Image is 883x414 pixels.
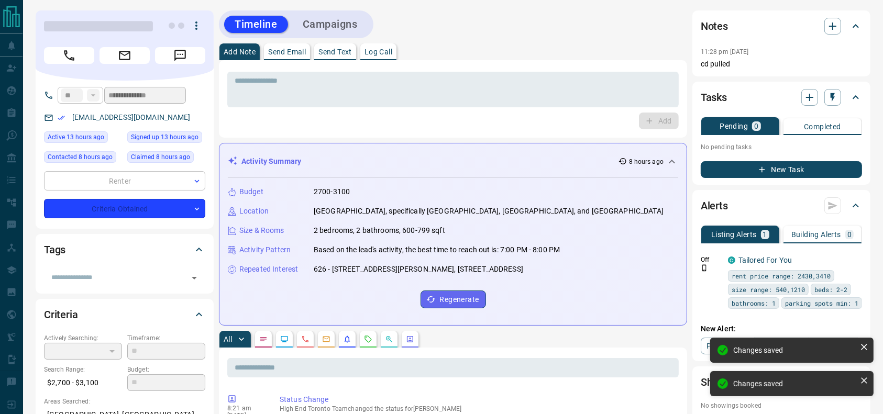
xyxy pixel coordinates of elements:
[127,131,205,146] div: Mon Aug 18 2025
[847,231,852,238] p: 0
[738,256,792,264] a: Tailored For You
[701,374,745,390] h2: Showings
[239,206,269,217] p: Location
[804,123,841,130] p: Completed
[239,225,284,236] p: Size & Rooms
[754,122,758,130] p: 0
[701,48,749,55] p: 11:28 pm [DATE]
[44,47,94,64] span: Call
[44,365,122,374] p: Search Range:
[733,346,856,354] div: Changes saved
[701,401,862,410] p: No showings booked
[227,405,264,412] p: 8:21 am
[239,186,263,197] p: Budget
[155,47,205,64] span: Message
[44,131,122,146] div: Mon Aug 18 2025
[364,335,372,343] svg: Requests
[314,264,523,275] p: 626 - [STREET_ADDRESS][PERSON_NAME], [STREET_ADDRESS]
[701,370,862,395] div: Showings
[732,271,831,281] span: rent price range: 2430,3410
[131,152,190,162] span: Claimed 8 hours ago
[701,85,862,110] div: Tasks
[732,284,805,295] span: size range: 540,1210
[268,48,306,55] p: Send Email
[732,298,776,308] span: bathrooms: 1
[224,48,256,55] p: Add Note
[701,161,862,178] button: New Task
[318,48,352,55] p: Send Text
[58,114,65,121] svg: Email Verified
[406,335,414,343] svg: Agent Actions
[280,405,675,412] p: High End Toronto Team changed the status for [PERSON_NAME]
[48,132,104,142] span: Active 13 hours ago
[322,335,330,343] svg: Emails
[711,231,757,238] p: Listing Alerts
[228,152,678,171] div: Activity Summary8 hours ago
[44,333,122,343] p: Actively Searching:
[701,89,727,106] h2: Tasks
[701,255,722,264] p: Off
[701,264,708,272] svg: Push Notification Only
[100,47,150,64] span: Email
[224,335,232,343] p: All
[224,16,288,33] button: Timeline
[44,151,122,166] div: Mon Aug 18 2025
[733,379,856,388] div: Changes saved
[720,122,748,130] p: Pending
[44,397,205,406] p: Areas Searched:
[280,335,289,343] svg: Lead Browsing Activity
[701,197,728,214] h2: Alerts
[343,335,351,343] svg: Listing Alerts
[385,335,393,343] svg: Opportunities
[301,335,310,343] svg: Calls
[239,244,291,255] p: Activity Pattern
[127,333,205,343] p: Timeframe:
[701,14,862,39] div: Notes
[314,186,350,197] p: 2700-3100
[44,199,205,218] div: Criteria Obtained
[44,237,205,262] div: Tags
[701,338,755,354] a: Property
[187,271,202,285] button: Open
[241,156,301,167] p: Activity Summary
[701,193,862,218] div: Alerts
[44,302,205,327] div: Criteria
[259,335,268,343] svg: Notes
[421,290,486,308] button: Regenerate
[314,206,664,217] p: [GEOGRAPHIC_DATA], specifically [GEOGRAPHIC_DATA], [GEOGRAPHIC_DATA], and [GEOGRAPHIC_DATA]
[239,264,298,275] p: Repeated Interest
[314,225,445,236] p: 2 bedrooms, 2 bathrooms, 600-799 sqft
[44,171,205,191] div: Renter
[314,244,560,255] p: Based on the lead's activity, the best time to reach out is: 7:00 PM - 8:00 PM
[814,284,847,295] span: beds: 2-2
[728,256,735,264] div: condos.ca
[785,298,858,308] span: parking spots min: 1
[72,113,191,121] a: [EMAIL_ADDRESS][DOMAIN_NAME]
[44,374,122,391] p: $2,700 - $3,100
[44,306,78,323] h2: Criteria
[701,139,862,155] p: No pending tasks
[701,18,728,35] h2: Notes
[280,394,675,405] p: Status Change
[127,151,205,166] div: Mon Aug 18 2025
[701,59,862,70] p: cd pulled
[127,365,205,374] p: Budget:
[791,231,841,238] p: Building Alerts
[629,157,664,166] p: 8 hours ago
[131,132,198,142] span: Signed up 13 hours ago
[44,241,65,258] h2: Tags
[48,152,113,162] span: Contacted 8 hours ago
[763,231,767,238] p: 1
[292,16,368,33] button: Campaigns
[701,323,862,334] p: New Alert:
[365,48,392,55] p: Log Call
